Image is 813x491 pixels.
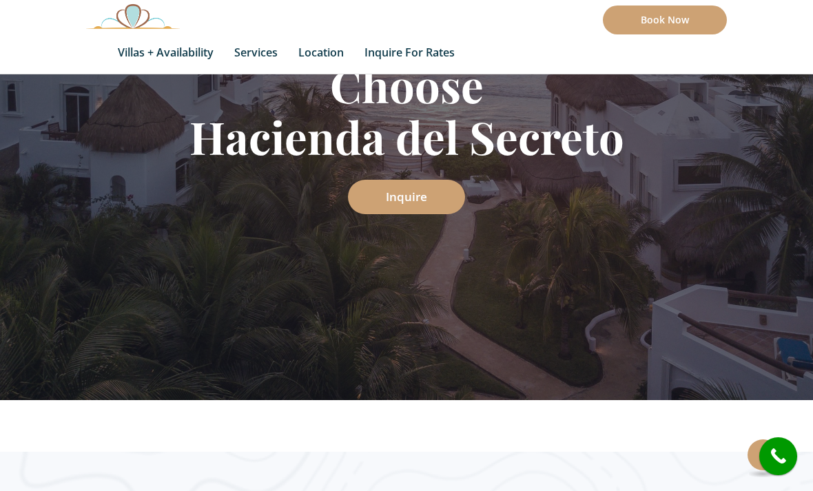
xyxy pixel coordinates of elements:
a: Book Now [603,6,727,34]
a: Inquire [348,180,465,214]
a: Inquire for Rates [354,32,465,74]
img: Awesome Logo [86,3,180,29]
a: call [759,437,797,475]
a: Location [288,32,354,74]
a: Services [224,32,288,74]
h1: Choose Hacienda del Secreto [86,59,727,163]
i: call [763,441,794,472]
a: Villas + Availability [107,32,224,74]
